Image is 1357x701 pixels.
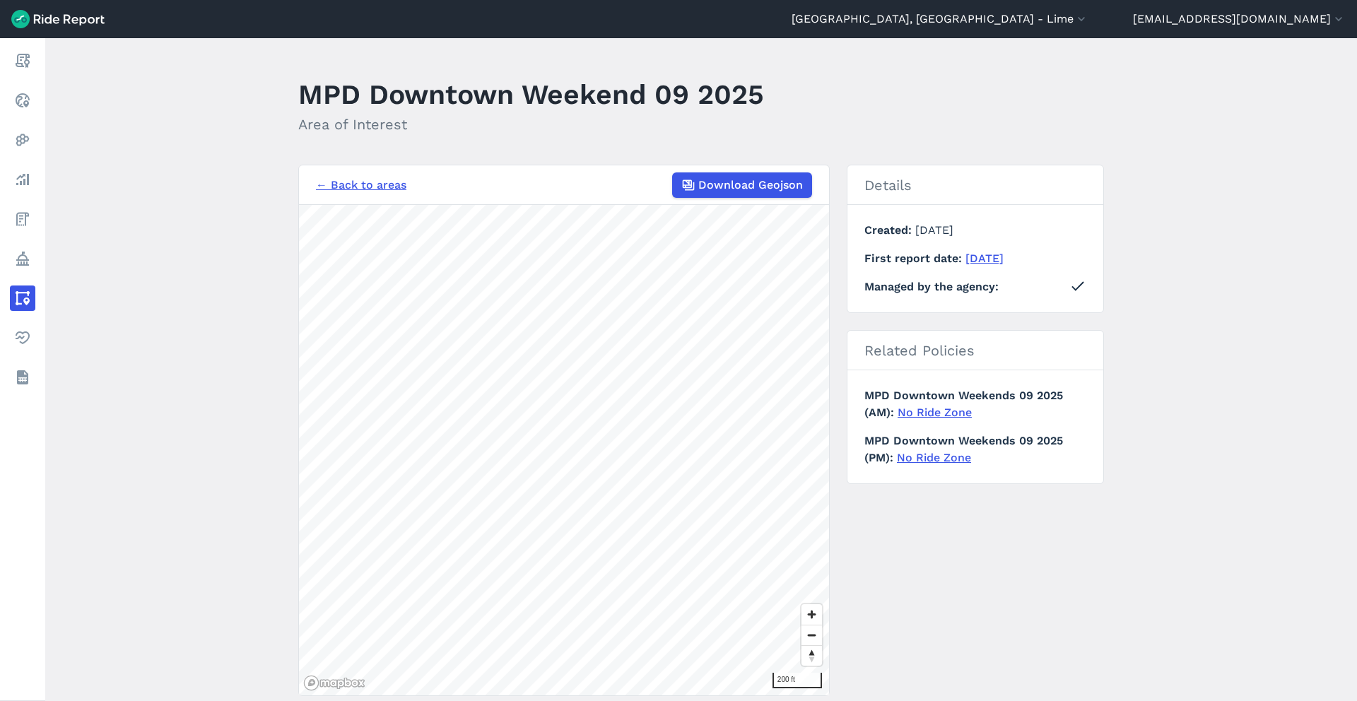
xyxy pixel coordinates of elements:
a: Policy [10,246,35,271]
a: Areas [10,285,35,311]
button: Download Geojson [672,172,812,198]
a: Health [10,325,35,350]
a: No Ride Zone [897,451,971,464]
span: Created [864,223,915,237]
h2: Area of Interest [298,114,764,135]
a: [DATE] [965,252,1004,265]
div: 200 ft [773,673,822,688]
h2: Related Policies [847,331,1103,370]
a: No Ride Zone [898,406,972,419]
button: Reset bearing to north [801,645,822,666]
button: [GEOGRAPHIC_DATA], [GEOGRAPHIC_DATA] - Lime [792,11,1088,28]
canvas: Map [299,205,829,695]
button: Zoom in [801,604,822,625]
span: Managed by the agency [864,278,999,295]
a: Datasets [10,365,35,390]
img: Ride Report [11,10,105,28]
a: Heatmaps [10,127,35,153]
span: Download Geojson [698,177,803,194]
a: Analyze [10,167,35,192]
a: Realtime [10,88,35,113]
h2: Details [847,165,1103,205]
a: Report [10,48,35,73]
a: ← Back to areas [316,177,406,194]
button: Zoom out [801,625,822,645]
span: [DATE] [915,223,953,237]
button: [EMAIL_ADDRESS][DOMAIN_NAME] [1133,11,1346,28]
a: Mapbox logo [303,675,365,691]
span: MPD Downtown Weekends 09 2025 (AM) [864,389,1063,419]
span: MPD Downtown Weekends 09 2025 (PM) [864,434,1063,464]
span: First report date [864,252,965,265]
a: Fees [10,206,35,232]
h1: MPD Downtown Weekend 09 2025 [298,75,764,114]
